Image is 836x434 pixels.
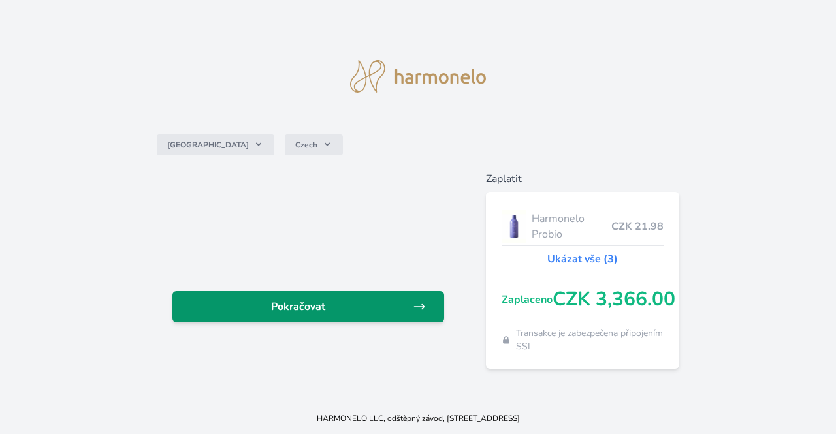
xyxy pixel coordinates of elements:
[502,210,526,243] img: CLEAN_PROBIO_se_stinem_x-lo.jpg
[167,140,249,150] span: [GEOGRAPHIC_DATA]
[157,134,274,155] button: [GEOGRAPHIC_DATA]
[502,292,553,307] span: Zaplaceno
[611,219,664,234] span: CZK 21.98
[486,171,679,187] h6: Zaplatit
[532,211,611,242] span: Harmonelo Probio
[553,288,675,311] span: CZK 3,366.00
[295,140,317,150] span: Czech
[350,60,486,93] img: logo.svg
[285,134,343,155] button: Czech
[516,327,664,353] span: Transakce je zabezpečena připojením SSL
[547,251,618,267] a: Ukázat vše (3)
[172,291,444,322] a: Pokračovat
[183,299,413,315] span: Pokračovat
